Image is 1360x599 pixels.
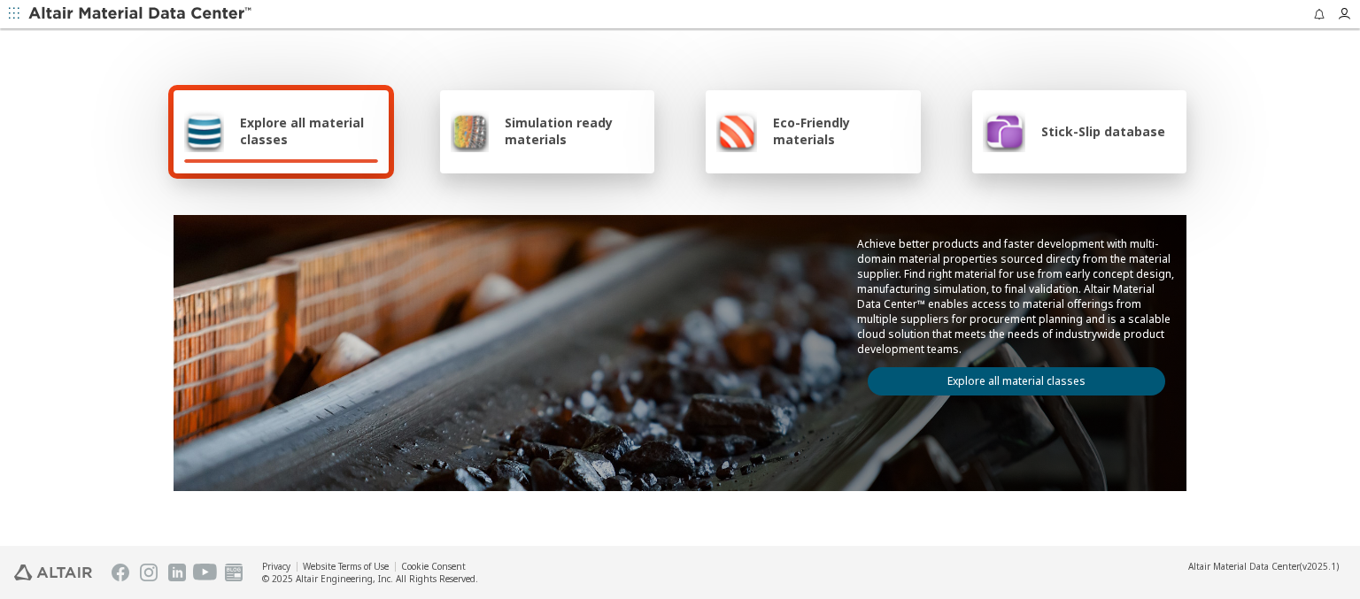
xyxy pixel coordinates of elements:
[716,110,757,152] img: Eco-Friendly materials
[401,560,466,572] a: Cookie Consent
[773,114,909,148] span: Eco-Friendly materials
[262,560,290,572] a: Privacy
[505,114,644,148] span: Simulation ready materials
[262,572,478,585] div: © 2025 Altair Engineering, Inc. All Rights Reserved.
[1188,560,1339,572] div: (v2025.1)
[857,236,1176,357] p: Achieve better products and faster development with multi-domain material properties sourced dire...
[1041,123,1165,140] span: Stick-Slip database
[868,367,1165,395] a: Explore all material classes
[1188,560,1300,572] span: Altair Material Data Center
[303,560,389,572] a: Website Terms of Use
[983,110,1025,152] img: Stick-Slip database
[184,110,224,152] img: Explore all material classes
[14,564,92,580] img: Altair Engineering
[451,110,489,152] img: Simulation ready materials
[240,114,378,148] span: Explore all material classes
[28,5,254,23] img: Altair Material Data Center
